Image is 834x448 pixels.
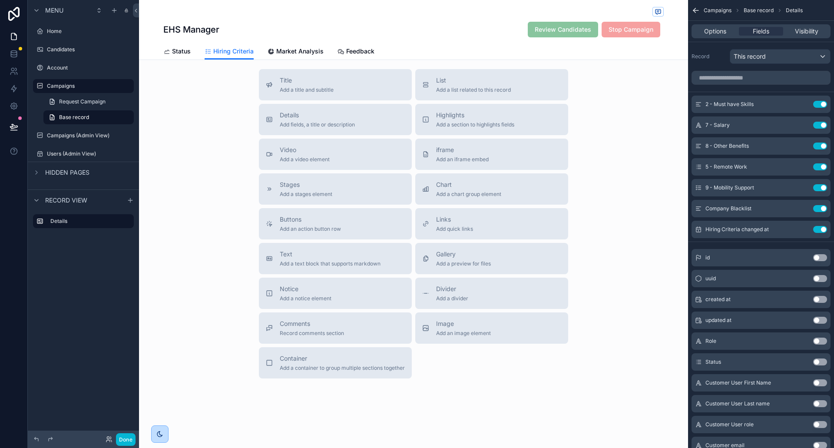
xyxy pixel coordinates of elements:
a: Campaigns (Admin View) [33,129,134,143]
h1: EHS Manager [163,23,219,36]
span: Chart [436,180,501,189]
button: TitleAdd a title and subtitle [259,69,412,100]
a: Hiring Criteria [205,43,254,60]
span: updated at [705,317,731,324]
a: Status [163,43,191,61]
span: Divider [436,285,468,293]
button: iframeAdd an iframe embed [415,139,568,170]
button: TextAdd a text block that supports markdown [259,243,412,274]
span: Company Blacklist [705,205,751,212]
label: Candidates [47,46,132,53]
span: Add a container to group multiple sections together [280,365,405,372]
span: Market Analysis [276,47,324,56]
span: Add a preview for files [436,260,491,267]
span: 7 - Salary [705,122,730,129]
span: Add a list related to this record [436,86,511,93]
button: LinksAdd quick links [415,208,568,239]
span: Comments [280,319,344,328]
label: Account [47,64,132,71]
button: GalleryAdd a preview for files [415,243,568,274]
span: Customer User Last name [705,400,770,407]
label: Home [47,28,132,35]
span: Hiring Criteria [213,47,254,56]
span: Status [172,47,191,56]
span: Campaigns [704,7,731,14]
button: ButtonsAdd an action button row [259,208,412,239]
span: Add a text block that supports markdown [280,260,381,267]
span: Image [436,319,491,328]
label: Campaigns [47,83,129,90]
span: Add quick links [436,226,473,232]
button: CommentsRecord comments section [259,312,412,344]
span: Add a divider [436,295,468,302]
button: HighlightsAdd a section to highlights fields [415,104,568,135]
a: Request Campaign [43,95,134,109]
span: id [705,254,710,261]
span: Add a chart group element [436,191,501,198]
span: Add an iframe embed [436,156,489,163]
span: Role [705,338,716,345]
span: Container [280,354,405,363]
span: Notice [280,285,331,293]
span: Add fields, a title or description [280,121,355,128]
span: Buttons [280,215,341,224]
span: This record [734,52,766,61]
span: iframe [436,146,489,154]
span: Hidden pages [45,168,89,177]
span: Status [705,358,721,365]
span: Customer User First Name [705,379,771,386]
span: Title [280,76,334,85]
span: Request Campaign [59,98,106,105]
a: Candidates [33,43,134,56]
label: Users (Admin View) [47,150,132,157]
span: Hiring Criteria changed at [705,226,769,233]
span: Details [786,7,803,14]
button: ImageAdd an image element [415,312,568,344]
button: ChartAdd a chart group element [415,173,568,205]
span: Add a section to highlights fields [436,121,514,128]
button: StagesAdd a stages element [259,173,412,205]
span: Add an image element [436,330,491,337]
span: Details [280,111,355,119]
button: NoticeAdd a notice element [259,278,412,309]
span: Add a notice element [280,295,331,302]
span: 8 - Other Benefits [705,143,749,149]
a: Users (Admin View) [33,147,134,161]
span: Links [436,215,473,224]
button: DetailsAdd fields, a title or description [259,104,412,135]
span: Base record [59,114,89,121]
span: Record comments section [280,330,344,337]
span: 5 - Remote Work [705,163,747,170]
a: Feedback [338,43,374,61]
button: ListAdd a list related to this record [415,69,568,100]
span: Gallery [436,250,491,259]
span: Feedback [346,47,374,56]
span: List [436,76,511,85]
label: Record [692,53,726,60]
span: Add an action button row [280,226,341,232]
span: 2 - Must have Skills [705,101,754,108]
div: scrollable content [28,210,139,237]
span: Add a title and subtitle [280,86,334,93]
span: Record view [45,196,87,205]
span: Highlights [436,111,514,119]
label: Campaigns (Admin View) [47,132,132,139]
span: Add a stages element [280,191,332,198]
span: 9 - Mobility Support [705,184,754,191]
span: Video [280,146,330,154]
a: Account [33,61,134,75]
span: uuid [705,275,716,282]
span: Options [704,27,726,36]
button: Done [116,433,136,446]
a: Base record [43,110,134,124]
button: VideoAdd a video element [259,139,412,170]
a: Home [33,24,134,38]
span: Add a video element [280,156,330,163]
a: Campaigns [33,79,134,93]
button: DividerAdd a divider [415,278,568,309]
button: This record [730,49,831,64]
span: Customer User role [705,421,754,428]
label: Details [50,218,127,225]
span: Fields [753,27,769,36]
span: created at [705,296,731,303]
